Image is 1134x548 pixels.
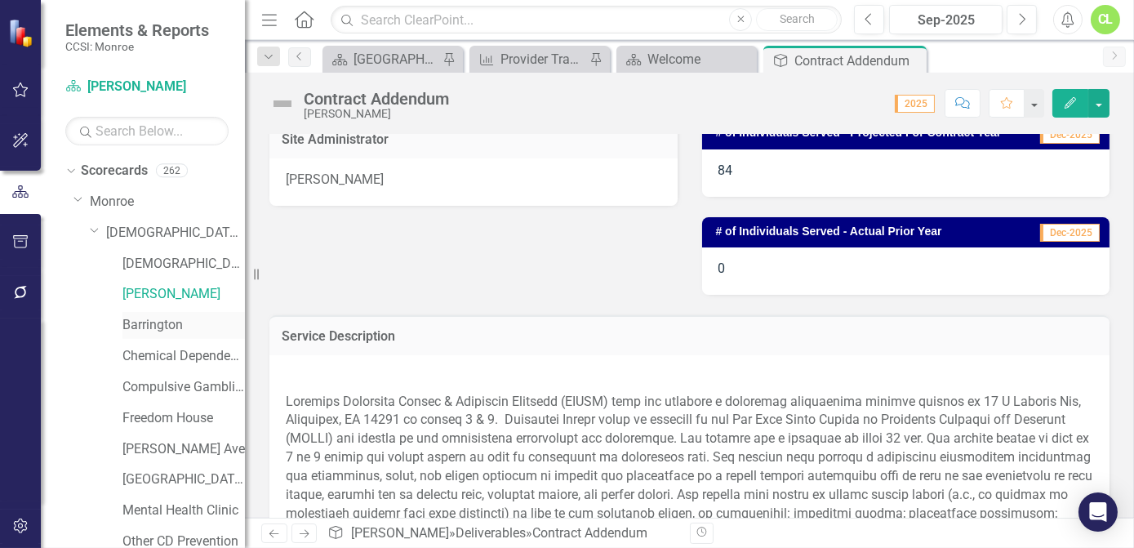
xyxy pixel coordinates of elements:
a: Monroe [90,193,245,212]
div: Provider Tracking (Multi-view) [500,49,585,69]
a: Freedom House [122,409,245,428]
div: [PERSON_NAME] [304,108,449,120]
a: [PERSON_NAME] [351,525,449,541]
a: [GEOGRAPHIC_DATA] [327,49,438,69]
span: 84 [718,163,733,178]
small: CCSI: Monroe [65,40,209,53]
a: [DEMOGRAPHIC_DATA] Charities Family & Community Services (MCOMH Internal) [122,255,245,274]
h3: # of Individuals Served - Projected For Contract Year [716,127,1034,139]
input: Search Below... [65,117,229,145]
span: 0 [718,261,726,276]
h3: Service Description [282,329,1097,344]
a: [PERSON_NAME] [65,78,229,96]
a: Provider Tracking (Multi-view) [474,49,585,69]
img: ClearPoint Strategy [8,19,37,47]
h3: Site Administrator [282,132,665,147]
a: Mental Health Clinic [122,501,245,520]
div: » » [327,524,677,543]
a: [GEOGRAPHIC_DATA] [122,470,245,489]
p: [PERSON_NAME] [286,171,661,189]
a: [DEMOGRAPHIC_DATA] Charities Family & Community Services [106,224,245,243]
a: Barrington [122,316,245,335]
a: Chemical Dependency Outpatient [122,347,245,366]
div: Contract Addendum [532,525,647,541]
a: Welcome [620,49,753,69]
span: 2025 [895,95,935,113]
a: Compulsive Gambling Treatment [122,378,245,397]
div: Welcome [647,49,753,69]
span: Dec-2025 [1040,224,1100,242]
h3: # of Individuals Served - Actual Prior Year [716,225,1020,238]
button: CL [1091,5,1120,34]
div: Sep-2025 [895,11,997,30]
a: [PERSON_NAME] [122,285,245,304]
a: Deliverables [456,525,526,541]
input: Search ClearPoint... [331,6,842,34]
div: 262 [156,164,188,178]
div: [GEOGRAPHIC_DATA] [354,49,438,69]
button: Search [756,8,838,31]
a: [PERSON_NAME] Ave [122,440,245,459]
div: Contract Addendum [304,90,449,108]
span: Elements & Reports [65,20,209,40]
a: Scorecards [81,162,148,180]
div: Contract Addendum [794,51,923,71]
img: Not Defined [269,91,296,117]
span: Dec-2025 [1040,126,1100,144]
span: Search [780,12,815,25]
div: Open Intercom Messenger [1078,492,1118,532]
button: Sep-2025 [889,5,1003,34]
